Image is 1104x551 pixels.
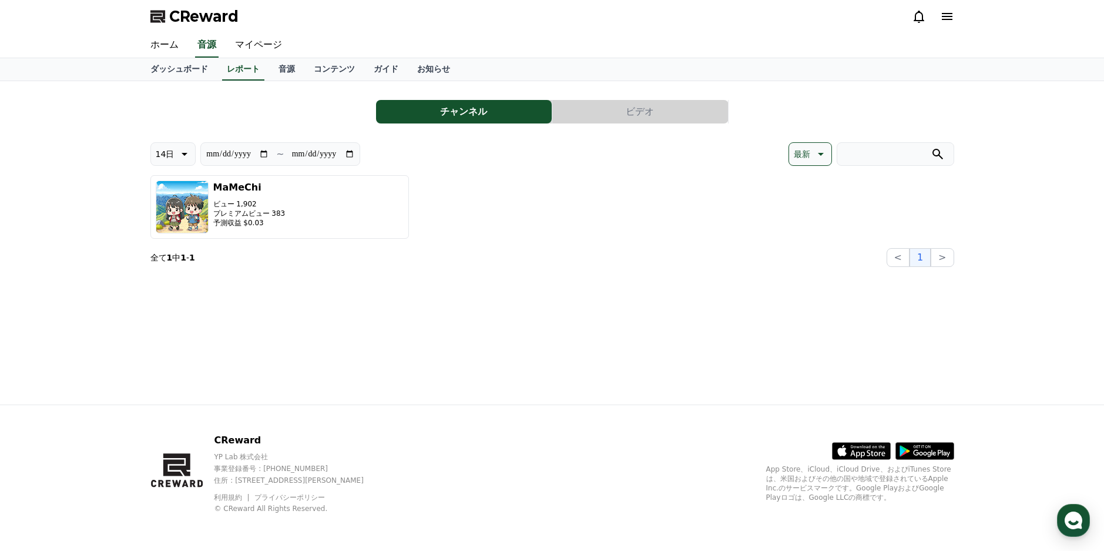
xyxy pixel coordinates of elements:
[213,181,286,195] h3: MaMeChi
[766,465,954,502] p: App Store、iCloud、iCloud Drive、およびiTunes Storeは、米国およびその他の国や地域で登録されているApple Inc.のサービスマークです。Google P...
[174,390,203,400] span: Settings
[150,7,239,26] a: CReward
[214,464,384,473] p: 事業登録番号 : [PHONE_NUMBER]
[376,100,552,123] button: チャンネル
[213,209,286,218] p: プレミアムビュー 383
[214,452,384,462] p: YP Lab 株式会社
[269,58,304,81] a: 音源
[552,100,728,123] button: ビデオ
[364,58,408,81] a: ガイド
[214,476,384,485] p: 住所 : [STREET_ADDRESS][PERSON_NAME]
[226,33,291,58] a: マイページ
[189,253,195,262] strong: 1
[214,504,384,513] p: © CReward All Rights Reserved.
[222,58,264,81] a: レポート
[213,199,286,209] p: ビュー 1,902
[214,493,251,502] a: 利用規約
[4,373,78,402] a: Home
[552,100,729,123] a: ビデオ
[141,33,188,58] a: ホーム
[276,147,284,161] p: ~
[167,253,173,262] strong: 1
[152,373,226,402] a: Settings
[794,146,810,162] p: 最新
[150,252,195,263] p: 全て 中 -
[78,373,152,402] a: Messages
[30,390,51,400] span: Home
[931,248,954,267] button: >
[180,253,186,262] strong: 1
[254,493,325,502] a: プライバシーポリシー
[910,248,931,267] button: 1
[141,58,217,81] a: ダッシュボード
[304,58,364,81] a: コンテンツ
[156,181,209,233] img: MaMeChi
[98,391,132,400] span: Messages
[788,142,832,166] button: 最新
[408,58,459,81] a: お知らせ
[156,146,175,162] p: 14日
[214,433,384,448] p: CReward
[887,248,910,267] button: <
[169,7,239,26] span: CReward
[150,142,196,166] button: 14日
[150,175,409,239] button: MaMeChi ビュー 1,902 プレミアムビュー 383 予測収益 $0.03
[195,33,219,58] a: 音源
[213,218,286,228] p: 予測収益 $0.03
